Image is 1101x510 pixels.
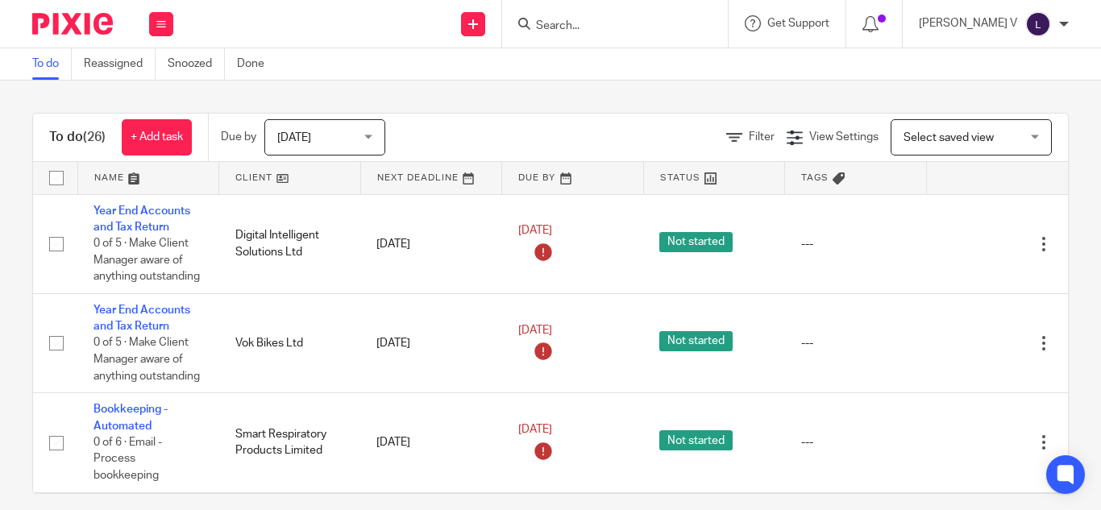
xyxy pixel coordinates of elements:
p: Due by [221,129,256,145]
h1: To do [49,129,106,146]
span: [DATE] [518,226,552,237]
span: Not started [659,331,733,351]
span: [DATE] [277,132,311,143]
span: Select saved view [904,132,994,143]
span: View Settings [809,131,879,143]
input: Search [534,19,679,34]
a: + Add task [122,119,192,155]
a: Reassigned [84,48,156,80]
a: Snoozed [168,48,225,80]
span: Not started [659,430,733,450]
a: Bookkeeping - Automated [93,404,168,431]
span: Tags [801,173,829,182]
span: Get Support [767,18,829,29]
span: Filter [749,131,775,143]
a: Done [237,48,276,80]
a: Year End Accounts and Tax Return [93,305,190,332]
td: Digital Intelligent Solutions Ltd [219,194,361,293]
img: Pixie [32,13,113,35]
td: [DATE] [360,293,502,392]
div: --- [801,434,911,450]
span: (26) [83,131,106,143]
span: 0 of 5 · Make Client Manager aware of anything outstanding [93,238,200,282]
p: [PERSON_NAME] V [919,15,1017,31]
div: --- [801,236,911,252]
a: Year End Accounts and Tax Return [93,205,190,233]
td: [DATE] [360,194,502,293]
span: Not started [659,232,733,252]
img: svg%3E [1025,11,1051,37]
div: --- [801,335,911,351]
span: [DATE] [518,424,552,435]
span: 0 of 6 · Email - Process bookkeeping [93,437,162,481]
td: Smart Respiratory Products Limited [219,393,361,492]
a: To do [32,48,72,80]
span: [DATE] [518,325,552,336]
td: Vok Bikes Ltd [219,293,361,392]
td: [DATE] [360,393,502,492]
span: 0 of 5 · Make Client Manager aware of anything outstanding [93,338,200,382]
